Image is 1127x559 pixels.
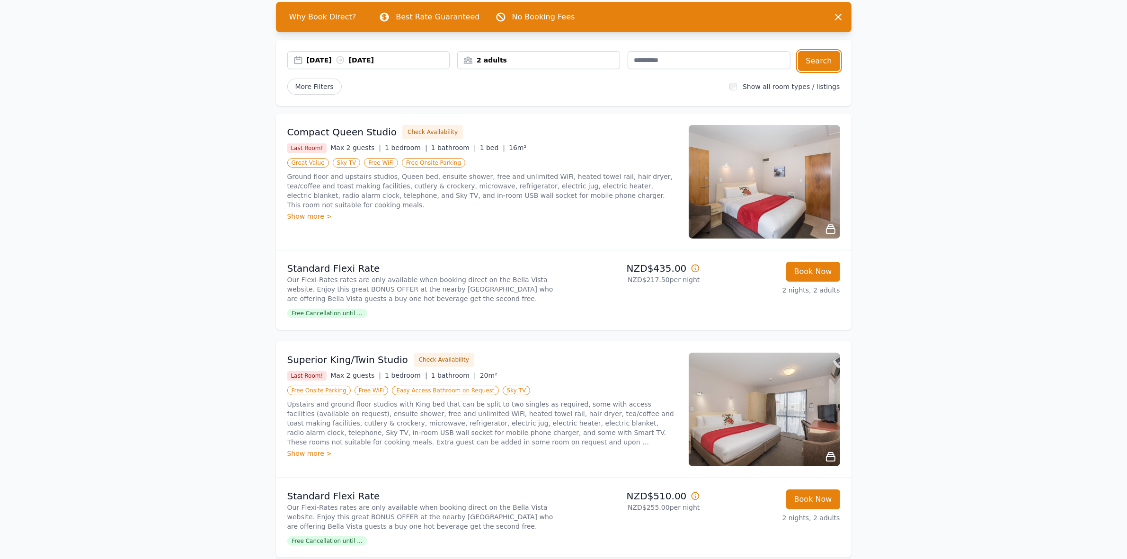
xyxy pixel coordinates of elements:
[385,144,427,151] span: 1 bedroom |
[798,51,840,71] button: Search
[307,55,450,65] div: [DATE] [DATE]
[282,8,364,27] span: Why Book Direct?
[480,144,505,151] span: 1 bed |
[392,386,498,395] span: Easy Access Bathroom on Request
[480,372,497,379] span: 20m²
[568,262,700,275] p: NZD$435.00
[287,371,327,381] span: Last Room!
[364,158,398,168] span: Free WiFi
[402,125,463,139] button: Check Availability
[287,489,560,503] p: Standard Flexi Rate
[458,55,620,65] div: 2 adults
[287,309,367,318] span: Free Cancellation until ...
[708,285,840,295] p: 2 nights, 2 adults
[287,79,342,95] span: More Filters
[287,262,560,275] p: Standard Flexi Rate
[287,275,560,303] p: Our Flexi-Rates rates are only available when booking direct on the Bella Vista website. Enjoy th...
[287,503,560,531] p: Our Flexi-Rates rates are only available when booking direct on the Bella Vista website. Enjoy th...
[402,158,465,168] span: Free Onsite Parking
[355,386,389,395] span: Free WiFi
[414,353,474,367] button: Check Availability
[287,125,397,139] h3: Compact Queen Studio
[568,489,700,503] p: NZD$510.00
[287,212,677,221] div: Show more >
[287,143,327,153] span: Last Room!
[396,11,479,23] p: Best Rate Guaranteed
[287,158,329,168] span: Great Value
[385,372,427,379] span: 1 bedroom |
[786,262,840,282] button: Book Now
[330,144,381,151] span: Max 2 guests |
[287,386,351,395] span: Free Onsite Parking
[568,275,700,284] p: NZD$217.50 per night
[708,513,840,523] p: 2 nights, 2 adults
[568,503,700,512] p: NZD$255.00 per night
[509,144,526,151] span: 16m²
[333,158,361,168] span: Sky TV
[503,386,531,395] span: Sky TV
[287,353,408,366] h3: Superior King/Twin Studio
[287,399,677,447] p: Upstairs and ground floor studios with King bed that can be split to two singles as required, som...
[287,536,367,546] span: Free Cancellation until ...
[431,372,476,379] span: 1 bathroom |
[287,449,677,458] div: Show more >
[330,372,381,379] span: Max 2 guests |
[431,144,476,151] span: 1 bathroom |
[287,172,677,210] p: Ground floor and upstairs studios, Queen bed, ensuite shower, free and unlimited WiFi, heated tow...
[743,83,840,90] label: Show all room types / listings
[786,489,840,509] button: Book Now
[512,11,575,23] p: No Booking Fees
